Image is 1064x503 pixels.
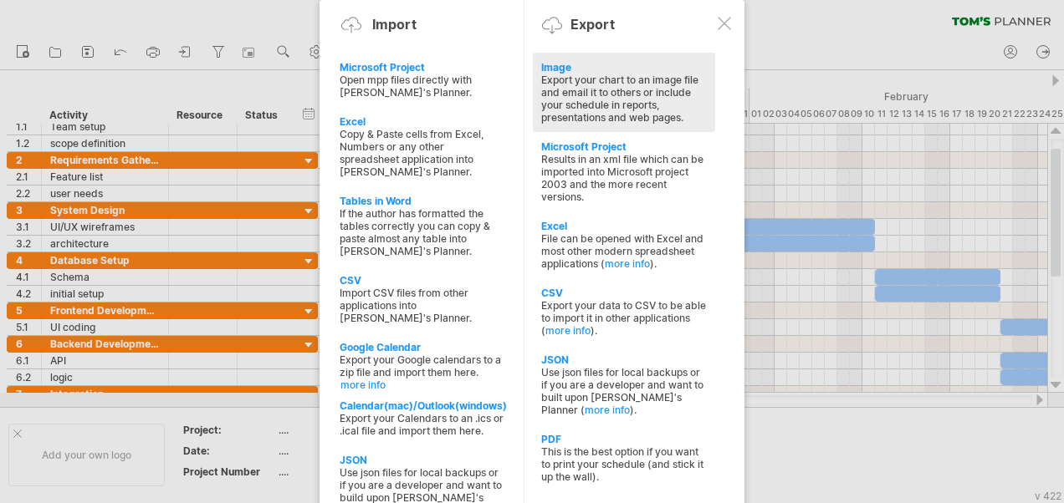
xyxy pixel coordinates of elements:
a: more info [585,404,630,416]
div: Excel [340,115,505,128]
div: PDF [541,433,707,445]
div: Image [541,61,707,74]
div: Results in an xml file which can be imported into Microsoft project 2003 and the more recent vers... [541,153,707,203]
a: more info [545,324,591,337]
div: Export [570,16,615,33]
div: Export your chart to an image file and email it to others or include your schedule in reports, pr... [541,74,707,124]
div: Copy & Paste cells from Excel, Numbers or any other spreadsheet application into [PERSON_NAME]'s ... [340,128,505,178]
a: more info [605,257,650,270]
div: Tables in Word [340,195,505,207]
div: If the author has formatted the tables correctly you can copy & paste almost any table into [PERS... [340,207,505,257]
div: This is the best option if you want to print your schedule (and stick it up the wall). [541,445,707,483]
a: more info [340,379,506,391]
div: JSON [541,353,707,366]
div: Use json files for local backups or if you are a developer and want to built upon [PERSON_NAME]'s... [541,366,707,416]
div: Import [372,16,417,33]
div: CSV [541,287,707,299]
div: Microsoft Project [541,140,707,153]
div: File can be opened with Excel and most other modern spreadsheet applications ( ). [541,232,707,270]
div: Export your data to CSV to be able to import it in other applications ( ). [541,299,707,337]
div: Excel [541,220,707,232]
